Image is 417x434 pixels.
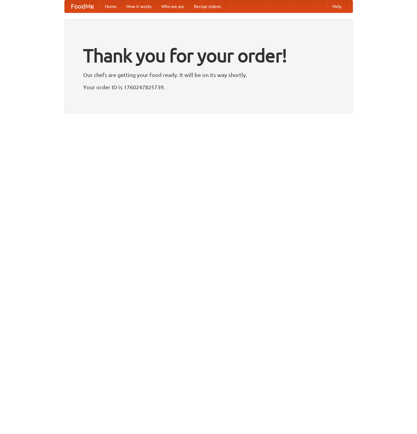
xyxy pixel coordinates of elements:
a: How it works [122,0,156,13]
a: Help [327,0,346,13]
h1: Thank you for your order! [83,41,334,70]
a: Home [100,0,122,13]
p: Your order ID is 1760247825739. [83,83,334,92]
a: Recipe videos [189,0,226,13]
a: FoodMe [65,0,100,13]
a: Who we are [156,0,189,13]
p: Our chefs are getting your food ready. It will be on its way shortly. [83,70,334,79]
